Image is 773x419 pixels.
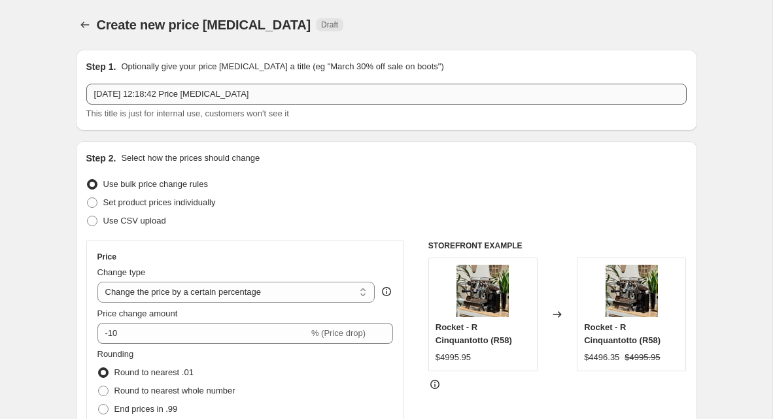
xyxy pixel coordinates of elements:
h2: Step 1. [86,60,116,73]
span: Price change amount [97,309,178,318]
span: Round to nearest .01 [114,367,194,377]
span: $4995.95 [625,352,660,362]
input: -15 [97,323,309,344]
span: Create new price [MEDICAL_DATA] [97,18,311,32]
span: Rocket - R Cinquantotto (R58) [584,322,661,345]
p: Select how the prices should change [121,152,260,165]
h2: Step 2. [86,152,116,165]
span: Draft [321,20,338,30]
span: Use CSV upload [103,216,166,226]
h3: Price [97,252,116,262]
h6: STOREFRONT EXAMPLE [428,241,687,251]
span: Rounding [97,349,134,359]
input: 30% off holiday sale [86,84,687,105]
span: End prices in .99 [114,404,178,414]
span: $4995.95 [436,352,471,362]
button: Price change jobs [76,16,94,34]
span: $4496.35 [584,352,619,362]
span: Use bulk price change rules [103,179,208,189]
img: rocket-r-cinquantotto-r58-259058_80x.jpg [456,265,509,317]
span: Set product prices individually [103,197,216,207]
p: Optionally give your price [MEDICAL_DATA] a title (eg "March 30% off sale on boots") [121,60,443,73]
span: Rocket - R Cinquantotto (R58) [436,322,512,345]
span: This title is just for internal use, customers won't see it [86,109,289,118]
div: help [380,285,393,298]
span: Change type [97,267,146,277]
img: rocket-r-cinquantotto-r58-259058_80x.jpg [606,265,658,317]
span: Round to nearest whole number [114,386,235,395]
span: % (Price drop) [311,328,366,338]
